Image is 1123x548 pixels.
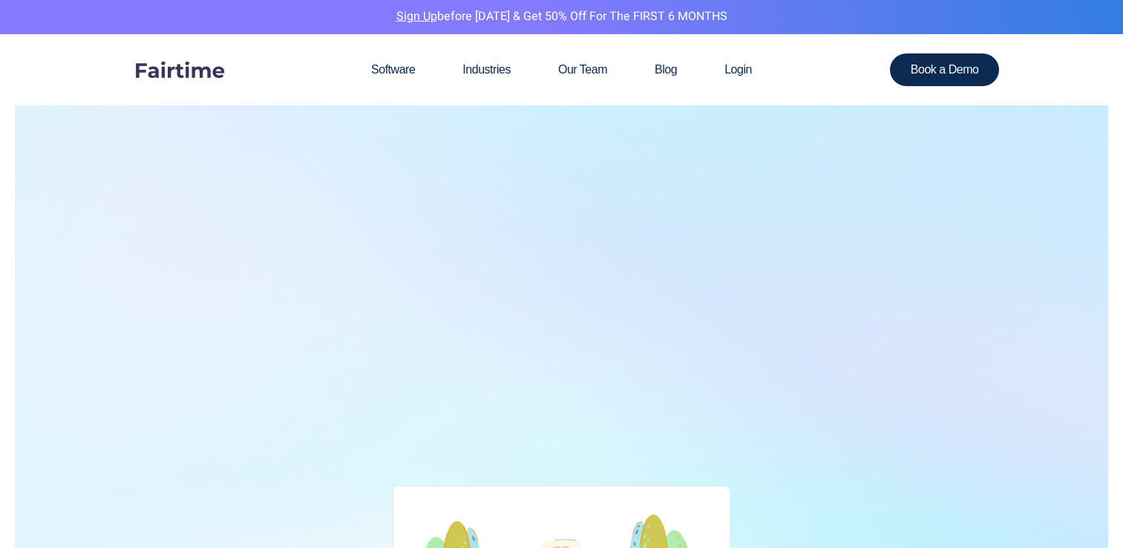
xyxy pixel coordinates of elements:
a: Blog [631,34,701,105]
a: Login [701,34,776,105]
a: Industries [439,34,534,105]
a: Book a Demo [890,53,1000,86]
a: Software [347,34,439,105]
span: Book a Demo [911,64,979,76]
a: Sign Up [396,7,437,25]
a: Our Team [534,34,631,105]
p: before [DATE] & Get 50% Off for the FIRST 6 MONTHS [11,7,1112,27]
